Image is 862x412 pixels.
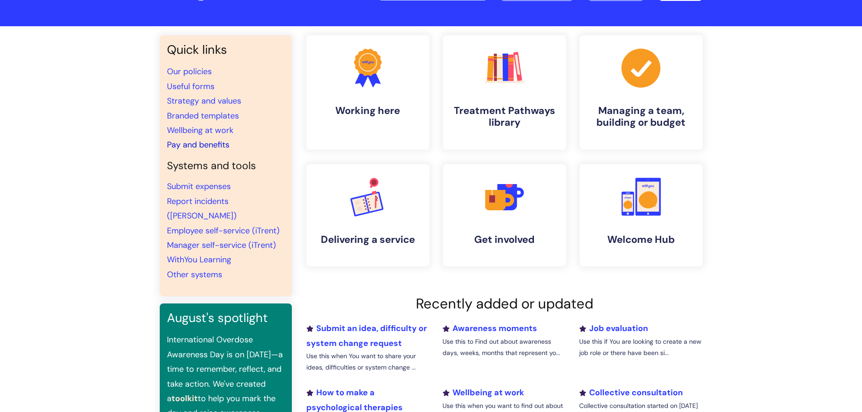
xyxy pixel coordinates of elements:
a: Welcome Hub [580,164,703,266]
a: Strategy and values [167,95,241,106]
a: Employee self-service (iTrent) [167,225,280,236]
h4: Delivering a service [314,234,422,246]
a: WithYou Learning [167,254,231,265]
a: Other systems [167,269,222,280]
a: Useful forms [167,81,214,92]
p: Use this if You are looking to create a new job role or there have been si... [579,336,702,359]
a: toolkit [171,393,198,404]
h4: Working here [314,105,422,117]
p: Use this when You want to share your ideas, difficulties or system change ... [306,350,429,373]
a: Collective consultation [579,387,683,398]
h4: Welcome Hub [587,234,695,246]
h3: August's spotlight [167,311,285,325]
a: Branded templates [167,110,239,121]
p: Use this to Find out about awareness days, weeks, months that represent yo... [443,336,566,359]
a: Delivering a service [306,164,429,266]
a: Job evaluation [579,323,648,334]
h4: Systems and tools [167,160,285,172]
a: Pay and benefits [167,139,229,150]
a: Awareness moments [443,323,537,334]
h3: Quick links [167,43,285,57]
a: Submit expenses [167,181,231,192]
a: Submit an idea, difficulty or system change request [306,323,427,348]
a: Report incidents ([PERSON_NAME]) [167,196,237,221]
a: Managing a team, building or budget [580,35,703,150]
a: Our policies [167,66,212,77]
h2: Recently added or updated [306,295,703,312]
h4: Managing a team, building or budget [587,105,695,129]
a: Manager self-service (iTrent) [167,240,276,251]
a: Wellbeing at work [167,125,233,136]
h4: Get involved [450,234,559,246]
h4: Treatment Pathways library [450,105,559,129]
a: Get involved [443,164,566,266]
a: Treatment Pathways library [443,35,566,150]
a: Wellbeing at work [443,387,524,398]
a: Working here [306,35,429,150]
